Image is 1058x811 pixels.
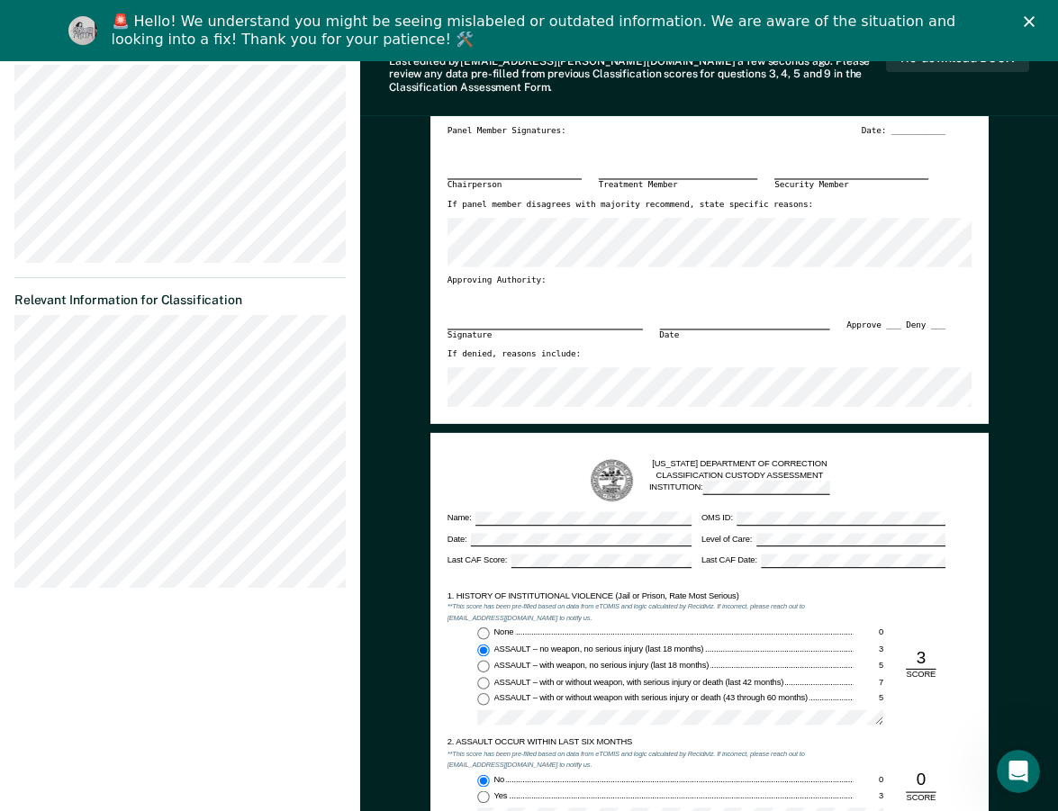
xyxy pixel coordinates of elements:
[589,458,634,503] img: TN Seal
[447,590,853,601] div: 1. HISTORY OF INSTITUTIONAL VIOLENCE (Jail or Prison, Rate Most Serious)
[493,644,705,653] span: ASSAULT – no weapon, no serious injury (last 18 months)
[1024,16,1042,27] div: Close
[648,481,829,494] label: INSTITUTION:
[853,693,882,704] div: 5
[898,792,943,803] div: SCORE
[761,554,945,568] input: Last CAF Date:
[447,737,853,748] div: 2. ASSAULT OCCUR WITHIN LAST SIX MONTHS
[511,554,691,568] input: Last CAF Score:
[898,670,943,680] div: SCORE
[648,459,829,502] div: [US_STATE] DEPARTMENT OF CORRECTION CLASSIFICATION CUSTODY ASSESSMENT
[774,179,928,191] div: Security Member
[447,179,581,191] div: Chairperson
[112,13,962,49] div: 🚨 Hello! We understand you might be seeing mislabeled or outdated information. We are aware of th...
[447,554,691,568] label: Last CAF Score:
[447,275,945,286] div: Approving Authority:
[493,627,515,636] span: None
[659,329,829,340] div: Date
[737,512,945,526] input: OMS ID:
[846,320,945,349] div: Approve ___ Deny ___
[853,644,882,655] div: 3
[389,55,886,94] div: Last edited by [EMAIL_ADDRESS][PERSON_NAME][DOMAIN_NAME] . Please review any data pre-filled from...
[447,533,691,546] label: Date:
[447,329,642,340] div: Signature
[14,293,346,308] dt: Relevant Information for Classification
[477,693,490,706] input: ASSAULT – with or without weapon with serious injury or death (43 through 60 months)5
[493,693,809,702] span: ASSAULT – with or without weapon with serious injury or death (43 through 60 months)
[447,750,804,770] em: **This score has been pre-filled based on data from eTOMIS and logic calculated by Recidiviz. If ...
[853,661,882,671] div: 5
[598,179,757,191] div: Treatment Member
[906,647,936,670] div: 3
[477,627,490,640] input: None0
[664,99,747,119] label: Appeal:
[701,554,945,568] label: Last CAF Date:
[477,644,490,657] input: ASSAULT – no weapon, no serious injury (last 18 months)3
[853,775,882,786] div: 0
[493,661,710,670] span: ASSAULT – with weapon, no serious injury (last 18 months)
[477,775,490,788] input: No0
[471,533,692,546] input: Date:
[477,791,490,804] input: Yes3
[68,16,97,45] img: Profile image for Kim
[475,512,692,526] input: Name:
[853,627,882,638] div: 0
[493,677,785,686] span: ASSAULT – with or without weapon, with serious injury or death (last 42 months)
[701,533,945,546] label: Level of Care:
[853,677,882,688] div: 7
[447,602,804,622] em: **This score has been pre-filled based on data from eTOMIS and logic calculated by Recidiviz. If ...
[493,791,509,800] span: Yes
[447,126,565,137] div: Panel Member Signatures:
[477,677,490,689] input: ASSAULT – with or without weapon, with serious injury or death (last 42 months)7
[997,750,1040,793] iframe: Intercom live chat
[853,791,882,802] div: 3
[702,481,829,494] input: INSTITUTION:
[755,533,945,546] input: Level of Care:
[861,126,945,137] div: Date: ___________
[493,775,506,784] span: No
[447,512,691,526] label: Name:
[447,349,580,360] label: If denied, reasons include:
[447,200,812,211] label: If panel member disagrees with majority recommend, state specific reasons:
[906,770,936,792] div: 0
[477,661,490,673] input: ASSAULT – with weapon, no serious injury (last 18 months)5
[701,512,945,526] label: OMS ID:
